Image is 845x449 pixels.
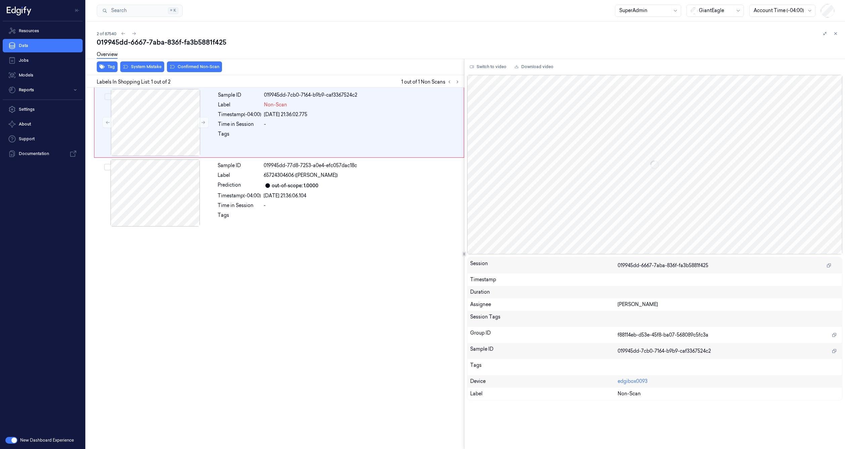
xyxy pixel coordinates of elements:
[218,92,261,99] div: Sample ID
[512,61,556,72] a: Download video
[264,192,460,199] div: [DATE] 21:36:06.104
[3,83,83,97] button: Reports
[97,61,118,72] button: Tag
[104,93,111,100] button: Select row
[618,332,708,339] span: f88114eb-d53e-45f8-ba07-568089c5fc3a
[3,132,83,146] a: Support
[264,111,460,118] div: [DATE] 21:36:02.775
[167,61,222,72] button: Confirmed Non-Scan
[470,301,618,308] div: Assignee
[264,202,460,209] div: -
[218,162,261,169] div: Sample ID
[470,362,618,372] div: Tags
[618,378,648,384] a: edgibox0093
[470,289,840,296] div: Duration
[467,61,509,72] button: Switch to video
[218,192,261,199] div: Timestamp (-04:00)
[264,92,460,99] div: 019945dd-7cb0-7164-b9b9-caf3367524c2
[3,147,83,160] a: Documentation
[618,262,708,269] span: 019945dd-6667-7aba-836f-fa3b5881f425
[618,390,641,397] span: Non-Scan
[97,31,117,37] span: 2 of 87540
[264,162,460,169] div: 019945dd-77d8-7253-a0e4-efc057dac18c
[264,121,460,128] div: -
[97,79,171,86] span: Labels In Shopping List: 1 out of 2
[97,51,118,59] a: Overview
[401,78,461,86] span: 1 out of 1 Non Scans
[3,103,83,116] a: Settings
[97,38,840,47] div: 019945dd-6667-7aba-836f-fa3b5881f425
[218,172,261,179] div: Label
[218,111,261,118] div: Timestamp (-04:00)
[97,5,183,17] button: Search⌘K
[218,101,261,108] div: Label
[3,39,83,52] a: Data
[104,164,111,170] button: Select row
[72,5,83,16] button: Toggle Navigation
[108,7,127,14] span: Search
[272,182,318,189] div: out-of-scope: 1.0000
[470,260,618,271] div: Session
[470,330,618,340] div: Group ID
[218,182,261,190] div: Prediction
[470,276,840,283] div: Timestamp
[3,54,83,67] a: Jobs
[470,346,618,356] div: Sample ID
[618,301,839,308] div: [PERSON_NAME]
[470,313,618,324] div: Session Tags
[3,117,83,131] button: About
[218,202,261,209] div: Time in Session
[264,101,287,108] span: Non-Scan
[3,24,83,38] a: Resources
[3,68,83,82] a: Models
[120,61,164,72] button: System Mistake
[218,212,261,222] div: Tags
[218,131,261,141] div: Tags
[470,378,618,385] div: Device
[470,390,618,397] div: Label
[218,121,261,128] div: Time in Session
[618,348,711,355] span: 019945dd-7cb0-7164-b9b9-caf3367524c2
[264,172,338,179] span: 65724304606 ([PERSON_NAME])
